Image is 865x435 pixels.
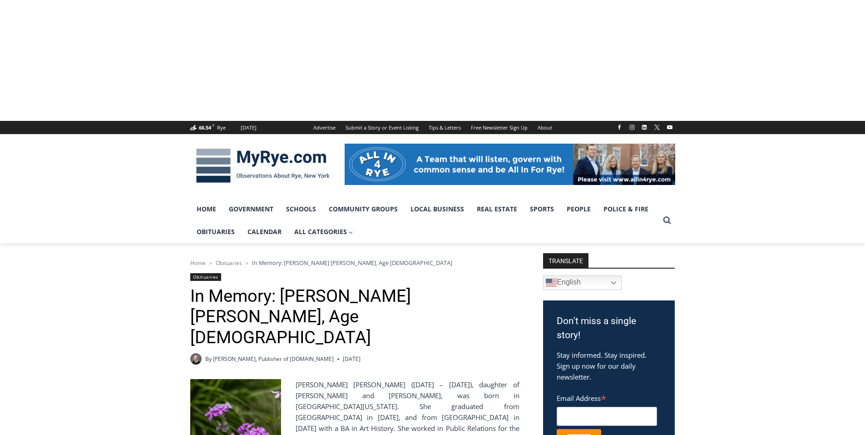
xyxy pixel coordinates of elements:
[294,227,353,237] span: All Categories
[199,124,211,131] span: 66.54
[560,198,597,220] a: People
[308,121,341,134] a: Advertise
[404,198,470,220] a: Local Business
[205,355,212,363] span: By
[280,198,322,220] a: Schools
[345,144,675,185] img: All in for Rye
[543,253,588,268] strong: TRANSLATE
[190,142,336,190] img: MyRye.com
[216,259,242,267] a: Obituaries
[217,124,226,132] div: Rye
[190,353,202,365] a: Author image
[222,198,280,220] a: Government
[213,355,334,363] a: [PERSON_NAME], Publisher of [DOMAIN_NAME]
[524,198,560,220] a: Sports
[543,275,622,290] a: English
[664,122,675,133] a: YouTube
[466,121,533,134] a: Free Newsletter Sign Up
[639,122,650,133] a: Linkedin
[652,122,662,133] a: X
[614,122,625,133] a: Facebook
[557,389,657,405] label: Email Address
[322,198,404,220] a: Community Groups
[627,122,638,133] a: Instagram
[343,355,361,363] time: [DATE]
[190,259,206,267] a: Home
[190,220,241,243] a: Obituaries
[246,260,248,266] span: >
[241,220,288,243] a: Calendar
[659,212,675,229] button: View Search Form
[190,198,222,220] a: Home
[470,198,524,220] a: Real Estate
[190,286,519,348] h1: In Memory: [PERSON_NAME] [PERSON_NAME], Age [DEMOGRAPHIC_DATA]
[533,121,557,134] a: About
[546,277,557,288] img: en
[252,259,452,267] span: In Memory: [PERSON_NAME] [PERSON_NAME], Age [DEMOGRAPHIC_DATA]
[597,198,655,220] a: Police & Fire
[209,260,212,266] span: >
[190,273,221,281] a: Obituaries
[557,314,661,343] h3: Don't miss a single story!
[288,220,360,243] a: All Categories
[241,124,257,132] div: [DATE]
[213,123,214,128] span: F
[190,258,519,267] nav: Breadcrumbs
[557,350,661,382] p: Stay informed. Stay inspired. Sign up now for our daily newsletter.
[341,121,424,134] a: Submit a Story or Event Listing
[190,198,659,244] nav: Primary Navigation
[308,121,557,134] nav: Secondary Navigation
[424,121,466,134] a: Tips & Letters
